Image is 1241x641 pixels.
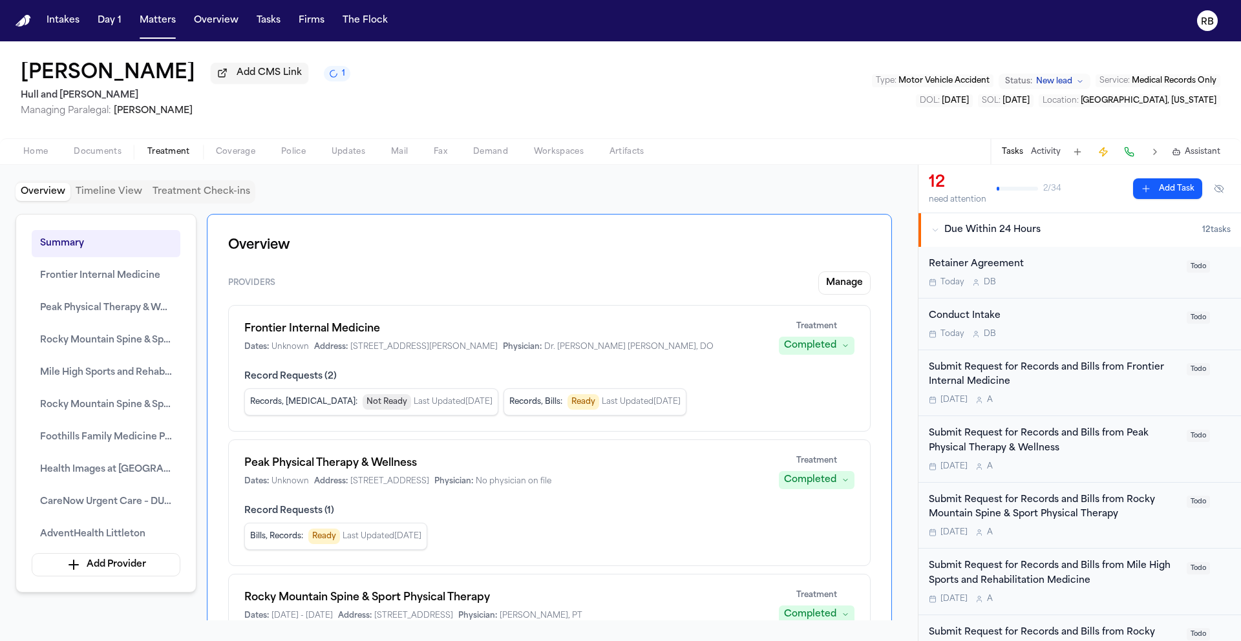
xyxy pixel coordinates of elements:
[1043,184,1061,194] span: 2 / 34
[271,611,333,621] span: [DATE] - [DATE]
[944,224,1041,236] span: Due Within 24 Hours
[458,611,497,621] span: Physician:
[929,194,986,205] div: need attention
[32,553,180,576] button: Add Provider
[929,309,1179,324] div: Conduct Intake
[40,462,172,478] span: Health Images at [GEOGRAPHIC_DATA]
[147,147,190,157] span: Treatment
[929,426,1179,456] div: Submit Request for Records and Bills from Peak Physical Therapy & Wellness
[940,395,968,405] span: [DATE]
[1202,225,1231,235] span: 12 task s
[16,15,31,27] a: Home
[250,531,303,541] span: Bills, Records :
[509,397,562,407] span: Records, Bills :
[32,521,180,548] button: AdventHealth Littleton
[338,611,372,621] span: Address:
[271,342,309,352] span: Unknown
[602,397,681,407] span: Last Updated [DATE]
[872,74,993,87] button: Edit Type: Motor Vehicle Accident
[374,611,453,621] span: [STREET_ADDRESS]
[1039,94,1220,107] button: Edit Location: Littleton, Colorado
[308,529,340,544] span: Ready
[1094,143,1112,161] button: Create Immediate Task
[1185,147,1220,157] span: Assistant
[134,9,181,32] button: Matters
[1133,178,1202,199] button: Add Task
[929,257,1179,272] div: Retainer Agreement
[1187,363,1210,375] span: Todo
[21,62,195,85] h1: [PERSON_NAME]
[784,339,836,352] div: Completed
[40,494,172,510] span: CareNow Urgent Care – DU Neighborhood
[987,594,993,604] span: A
[918,213,1241,247] button: Due Within 24 Hours12tasks
[40,365,172,381] span: Mile High Sports and Rehabilitation Medicine
[251,9,286,32] button: Tasks
[32,456,180,483] button: Health Images at [GEOGRAPHIC_DATA]
[70,183,147,201] button: Timeline View
[244,590,763,605] h1: Rocky Mountain Spine & Sport Physical Therapy
[1207,178,1231,199] button: Hide completed tasks (⌘⇧H)
[337,9,393,32] a: The Flock
[244,476,269,487] span: Dates:
[32,359,180,386] button: Mile High Sports and Rehabilitation Medicine
[918,416,1241,483] div: Open task: Submit Request for Records and Bills from Peak Physical Therapy & Wellness
[1187,430,1210,442] span: Todo
[534,147,584,157] span: Workspaces
[1172,147,1220,157] button: Assistant
[244,456,763,471] h1: Peak Physical Therapy & Wellness
[147,183,255,201] button: Treatment Check-ins
[929,493,1179,523] div: Submit Request for Records and Bills from Rocky Mountain Spine & Sport Physical Therapy
[40,397,172,413] span: Rocky Mountain Spine & Sport Physical Therapy – [GEOGRAPHIC_DATA]
[940,329,964,339] span: Today
[1187,260,1210,273] span: Todo
[324,66,350,81] button: 1 active task
[929,559,1179,589] div: Submit Request for Records and Bills from Mile High Sports and Rehabilitation Medicine
[987,527,993,538] span: A
[32,327,180,354] button: Rocky Mountain Spine & Sport Physical Therapy
[244,342,269,352] span: Dates:
[293,9,330,32] button: Firms
[1187,628,1210,640] span: Todo
[1068,143,1087,161] button: Add Task
[940,461,968,472] span: [DATE]
[1187,496,1210,508] span: Todo
[74,147,122,157] span: Documents
[32,489,180,516] button: CareNow Urgent Care – DU Neighborhood
[1002,147,1023,157] button: Tasks
[92,9,127,32] a: Day 1
[940,527,968,538] span: [DATE]
[40,333,172,348] span: Rocky Mountain Spine & Sport Physical Therapy
[363,394,411,410] span: Not Ready
[32,230,180,257] button: Summary
[920,97,940,105] span: DOL :
[978,94,1034,107] button: Edit SOL: 2027-03-31
[1187,562,1210,574] span: Todo
[332,147,365,157] span: Updates
[414,397,493,407] span: Last Updated [DATE]
[32,295,180,322] button: Peak Physical Therapy & Wellness
[567,394,599,410] span: Ready
[1187,311,1210,324] span: Todo
[987,461,993,472] span: A
[984,329,996,339] span: D B
[918,247,1241,299] div: Open task: Retainer Agreement
[434,147,447,157] span: Fax
[244,370,854,383] span: Record Requests ( 2 )
[940,594,968,604] span: [DATE]
[21,62,195,85] button: Edit matter name
[244,321,763,337] h1: Frontier Internal Medicine
[271,476,309,487] span: Unknown
[40,430,172,445] span: Foothills Family Medicine PC
[929,173,986,193] div: 12
[21,88,350,103] h2: Hull and [PERSON_NAME]
[40,527,145,542] span: AdventHealth Littleton
[1031,147,1061,157] button: Activity
[250,397,357,407] span: Records, [MEDICAL_DATA] :
[940,277,964,288] span: Today
[918,299,1241,350] div: Open task: Conduct Intake
[779,605,854,624] button: Completed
